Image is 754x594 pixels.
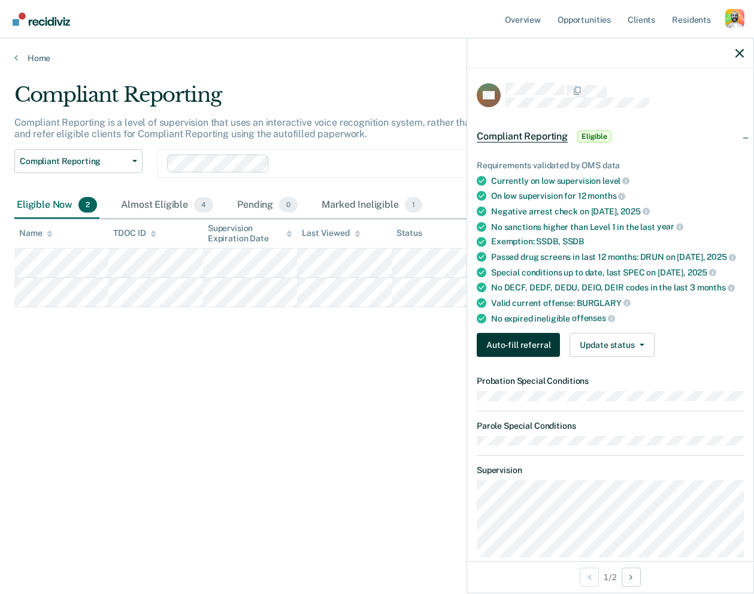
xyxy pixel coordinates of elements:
span: SSDB [562,237,584,246]
div: Negative arrest check on [DATE], [491,206,744,217]
div: Special conditions up to date, last SPEC on [DATE], [491,267,744,278]
button: Update status [570,333,654,357]
span: months [588,191,625,201]
p: Compliant Reporting is a level of supervision that uses an interactive voice recognition system, ... [14,117,684,140]
div: Eligible Now [14,192,99,219]
button: Next Opportunity [622,568,641,587]
span: 1 [405,197,422,213]
div: Pending [235,192,300,219]
span: months [697,283,735,292]
div: No expired ineligible [491,313,744,324]
div: No DECF, DEDF, DEDU, DEIO, DEIR codes in the last 3 [491,282,744,293]
div: Currently on low supervision [491,175,744,186]
span: level [602,176,629,186]
div: Almost Eligible [119,192,216,219]
span: 2 [78,197,97,213]
div: Exemption: SSDB, [491,237,744,247]
span: 4 [194,197,213,213]
div: Valid current offense: [491,298,744,308]
div: Requirements validated by OMS data [477,160,744,171]
div: 1 / 2 [467,561,753,593]
div: Status [396,228,422,238]
div: TDOC ID [113,228,156,238]
dt: Parole Special Conditions [477,421,744,431]
span: 2025 [707,252,735,262]
button: Auto-fill referral [477,333,560,357]
span: 2025 [688,268,716,277]
div: Name [19,228,53,238]
div: Supervision Expiration Date [208,223,292,244]
a: Navigate to form link [477,333,565,357]
div: Passed drug screens in last 12 months: DRUN on [DATE], [491,251,744,262]
span: offenses [572,313,615,323]
div: Compliant ReportingEligible [467,117,753,156]
span: 2025 [620,207,649,216]
span: Eligible [577,131,611,143]
a: Home [14,53,740,63]
span: Compliant Reporting [477,131,568,143]
div: Compliant Reporting [14,83,693,117]
div: No sanctions higher than Level 1 in the last [491,222,744,232]
span: year [657,222,683,231]
div: Marked Ineligible [319,192,425,219]
button: Previous Opportunity [580,568,599,587]
span: 0 [279,197,298,213]
img: Recidiviz [13,13,70,26]
span: Compliant Reporting [20,156,128,166]
dt: Supervision [477,465,744,475]
dt: Probation Special Conditions [477,376,744,386]
button: Profile dropdown button [725,9,744,28]
div: On low supervision for 12 [491,190,744,201]
span: BURGLARY [577,298,631,308]
div: Last Viewed [302,228,360,238]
